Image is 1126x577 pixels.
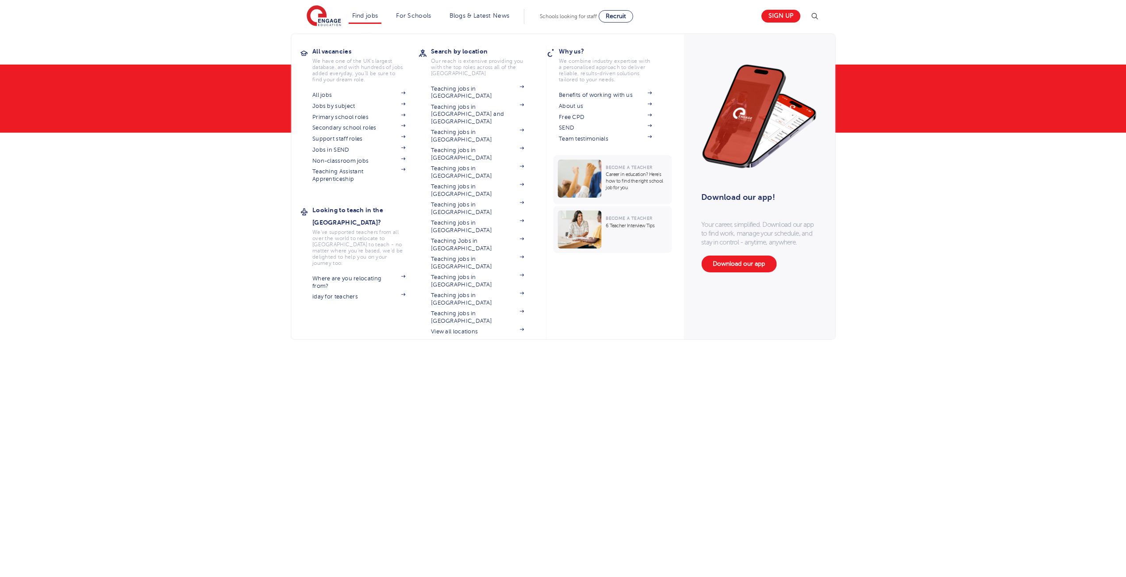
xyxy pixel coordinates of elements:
a: Download our app [701,256,776,272]
h3: Why us? [559,45,665,57]
p: We have one of the UK's largest database. and with hundreds of jobs added everyday. you'll be sur... [312,58,405,83]
span: Become a Teacher [606,165,652,170]
h3: All vacancies [312,45,419,57]
a: Become a TeacherCareer in education? Here’s how to find the right school job for you [553,155,674,204]
a: Teaching jobs in [GEOGRAPHIC_DATA] [431,201,524,216]
a: Support staff roles [312,135,405,142]
a: Become a Teacher6 Teacher Interview Tips [553,206,674,253]
p: Our reach is extensive providing you with the top roles across all of the [GEOGRAPHIC_DATA] [431,58,524,76]
a: For Schools [396,12,431,19]
span: Become a Teacher [606,216,652,221]
a: Team testimonials [559,135,652,142]
a: Primary school roles [312,114,405,121]
a: Secondary school roles [312,124,405,131]
a: Why us?We combine industry expertise with a personalised approach to deliver reliable, results-dr... [559,45,665,83]
a: Sign up [761,10,800,23]
a: Benefits of working with us [559,92,652,99]
p: We've supported teachers from all over the world to relocate to [GEOGRAPHIC_DATA] to teach - no m... [312,229,405,266]
a: View all locations [431,328,524,335]
a: Teaching Jobs in [GEOGRAPHIC_DATA] [431,237,524,252]
a: Teaching jobs in [GEOGRAPHIC_DATA] [431,256,524,270]
a: SEND [559,124,652,131]
a: Teaching jobs in [GEOGRAPHIC_DATA] [431,219,524,234]
a: Teaching jobs in [GEOGRAPHIC_DATA] [431,274,524,288]
a: Looking to teach in the [GEOGRAPHIC_DATA]?We've supported teachers from all over the world to rel... [312,204,419,266]
a: Teaching jobs in [GEOGRAPHIC_DATA] and [GEOGRAPHIC_DATA] [431,103,524,125]
a: All jobs [312,92,405,99]
a: Teaching jobs in [GEOGRAPHIC_DATA] [431,292,524,306]
a: Non-classroom jobs [312,157,405,164]
a: Find jobs [352,12,378,19]
p: 6 Teacher Interview Tips [606,222,667,229]
a: Teaching jobs in [GEOGRAPHIC_DATA] [431,165,524,180]
h3: Looking to teach in the [GEOGRAPHIC_DATA]? [312,204,419,229]
a: Search by locationOur reach is extensive providing you with the top roles across all of the [GEOG... [431,45,537,76]
a: Jobs in SEND [312,146,405,153]
a: Free CPD [559,114,652,121]
p: Your career, simplified. Download our app to find work, manage your schedule, and stay in control... [701,220,817,247]
a: Teaching jobs in [GEOGRAPHIC_DATA] [431,183,524,198]
a: Teaching jobs in [GEOGRAPHIC_DATA] [431,129,524,143]
a: iday for teachers [312,293,405,300]
a: Blogs & Latest News [450,12,510,19]
a: Recruit [599,10,633,23]
a: Where are you relocating from? [312,275,405,290]
a: Jobs by subject [312,103,405,110]
p: Career in education? Here’s how to find the right school job for you [606,171,667,191]
h3: Download our app! [701,187,811,207]
p: We combine industry expertise with a personalised approach to deliver reliable, results-driven so... [559,58,652,83]
img: Engage Education [307,5,341,27]
span: Schools looking for staff [540,13,597,19]
a: Teaching jobs in [GEOGRAPHIC_DATA] [431,147,524,161]
span: Recruit [606,13,626,19]
a: All vacanciesWe have one of the UK's largest database. and with hundreds of jobs added everyday. ... [312,45,419,83]
a: Teaching jobs in [GEOGRAPHIC_DATA] [431,310,524,325]
a: Teaching jobs in [GEOGRAPHIC_DATA] [431,85,524,100]
a: Teaching Assistant Apprenticeship [312,168,405,183]
h3: Search by location [431,45,537,57]
a: About us [559,103,652,110]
